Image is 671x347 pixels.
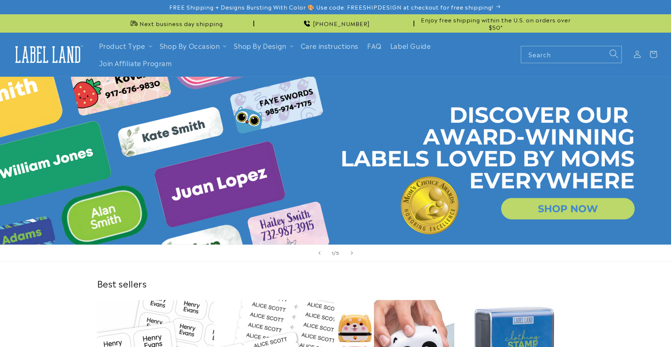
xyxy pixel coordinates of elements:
[99,59,172,67] span: Join Affiliate Program
[334,249,336,256] span: /
[301,41,358,50] span: Care instructions
[11,43,84,66] img: Label Land
[257,14,414,32] div: Announcement
[367,41,382,50] span: FAQ
[344,245,360,261] button: Next slide
[332,249,334,256] span: 1
[313,20,370,27] span: [PHONE_NUMBER]
[97,14,254,32] div: Announcement
[97,278,574,289] h2: Best sellers
[160,41,220,50] span: Shop By Occasion
[386,37,436,54] a: Label Guide
[336,249,339,256] span: 5
[169,3,493,11] span: FREE Shipping + Designs Bursting With Color 🎨 Use code: FREESHIPDESIGN at checkout for free shipp...
[95,54,177,72] a: Join Affiliate Program
[230,37,296,54] summary: Shop By Design
[8,40,87,69] a: Label Land
[606,46,622,62] button: Search
[417,16,574,30] span: Enjoy free shipping within the U.S. on orders over $50*
[363,37,386,54] a: FAQ
[390,41,431,50] span: Label Guide
[155,37,230,54] summary: Shop By Occasion
[296,37,363,54] a: Care instructions
[95,37,155,54] summary: Product Type
[234,41,286,50] a: Shop By Design
[417,14,574,32] div: Announcement
[311,245,328,261] button: Previous slide
[140,20,223,27] span: Next business day shipping
[99,41,145,50] a: Product Type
